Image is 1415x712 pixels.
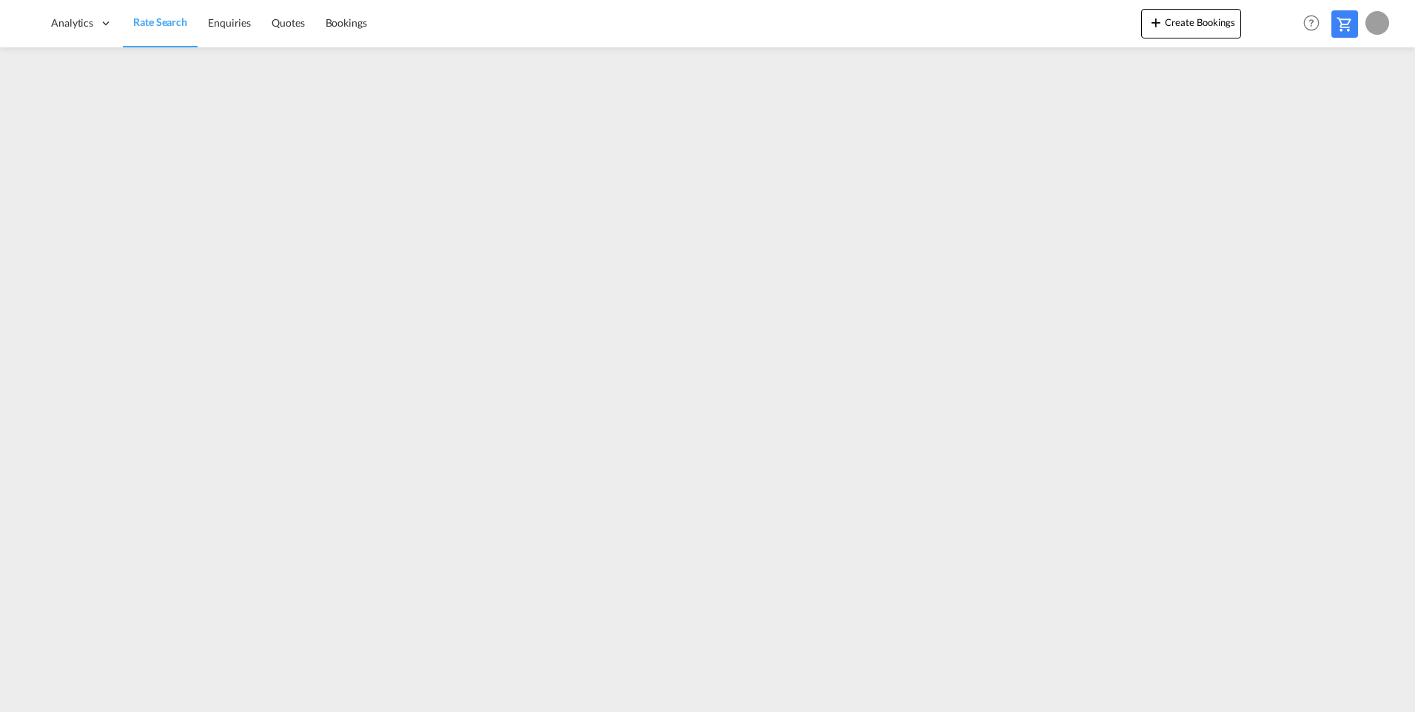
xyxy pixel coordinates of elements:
span: Enquiries [208,16,251,29]
span: Bookings [326,16,367,29]
span: Analytics [51,16,93,30]
span: Quotes [272,16,304,29]
span: Rate Search [133,16,187,28]
div: Help [1299,10,1331,37]
span: Help [1299,10,1324,36]
md-icon: icon-plus 400-fg [1147,13,1165,31]
button: icon-plus 400-fgCreate Bookings [1141,9,1241,38]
